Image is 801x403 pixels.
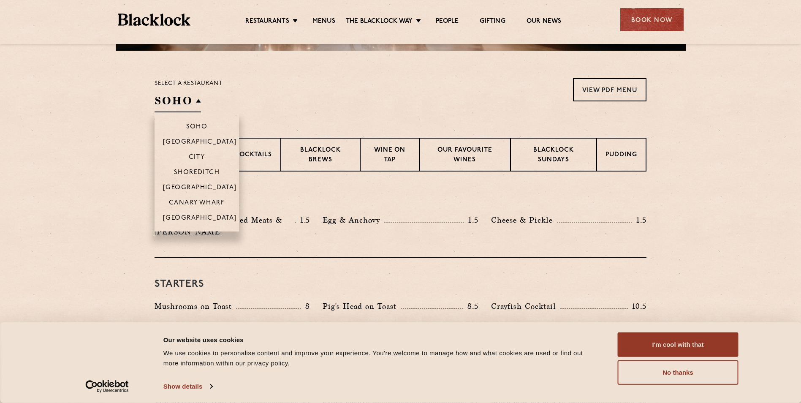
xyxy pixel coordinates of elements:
a: The Blacklock Way [346,17,413,27]
p: Egg & Anchovy [323,214,384,226]
p: Pig's Head on Toast [323,300,401,312]
a: People [436,17,459,27]
p: Pudding [606,150,637,161]
button: I'm cool with that [618,332,739,357]
p: Select a restaurant [155,78,223,89]
p: City [189,154,205,162]
img: BL_Textured_Logo-footer-cropped.svg [118,14,191,26]
a: Show details [163,380,212,393]
p: Mushrooms on Toast [155,300,236,312]
h3: Pre Chop Bites [155,193,646,204]
p: Canary Wharf [169,199,225,208]
p: Blacklock Sundays [519,146,588,166]
p: Crayfish Cocktail [491,300,560,312]
p: 10.5 [628,301,646,312]
a: Usercentrics Cookiebot - opens in a new window [70,380,144,393]
div: We use cookies to personalise content and improve your experience. You're welcome to manage how a... [163,348,599,368]
p: Soho [186,123,208,132]
a: Gifting [480,17,505,27]
p: 1.5 [632,215,646,226]
h3: Starters [155,279,646,290]
p: Our favourite wines [428,146,501,166]
p: [GEOGRAPHIC_DATA] [163,139,237,147]
a: Menus [312,17,335,27]
p: [GEOGRAPHIC_DATA] [163,215,237,223]
p: Cocktails [234,150,272,161]
p: [GEOGRAPHIC_DATA] [163,184,237,193]
button: No thanks [618,360,739,385]
p: Blacklock Brews [290,146,351,166]
a: View PDF Menu [573,78,646,101]
p: 8.5 [463,301,478,312]
p: 1.5 [296,215,310,226]
div: Our website uses cookies [163,335,599,345]
p: 1.5 [464,215,478,226]
div: Book Now [620,8,684,31]
p: Cheese & Pickle [491,214,557,226]
p: Shoreditch [174,169,220,177]
a: Our News [527,17,562,27]
a: Restaurants [245,17,289,27]
h2: SOHO [155,93,201,112]
p: 8 [301,301,310,312]
p: Wine on Tap [369,146,410,166]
